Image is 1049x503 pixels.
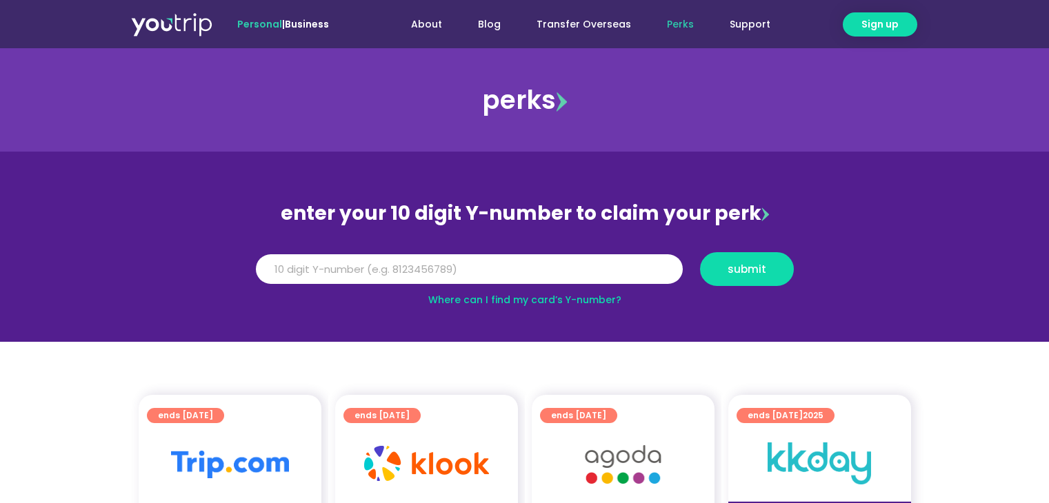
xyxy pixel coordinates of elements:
span: ends [DATE] [158,408,213,423]
span: ends [DATE] [551,408,606,423]
input: 10 digit Y-number (e.g. 8123456789) [256,254,683,285]
a: Transfer Overseas [519,12,649,37]
button: submit [700,252,794,286]
span: ends [DATE] [748,408,823,423]
a: Sign up [843,12,917,37]
span: ends [DATE] [354,408,410,423]
a: Support [712,12,788,37]
a: Where can I find my card’s Y-number? [428,293,621,307]
a: ends [DATE] [147,408,224,423]
form: Y Number [256,252,794,296]
div: enter your 10 digit Y-number to claim your perk [249,196,801,232]
span: 2025 [803,409,823,421]
a: About [393,12,460,37]
span: submit [728,264,766,274]
span: | [237,17,329,31]
a: Perks [649,12,712,37]
nav: Menu [366,12,788,37]
a: ends [DATE]2025 [737,408,835,423]
a: Blog [460,12,519,37]
a: ends [DATE] [540,408,617,423]
span: Personal [237,17,282,31]
a: Business [285,17,329,31]
a: ends [DATE] [343,408,421,423]
span: Sign up [861,17,899,32]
